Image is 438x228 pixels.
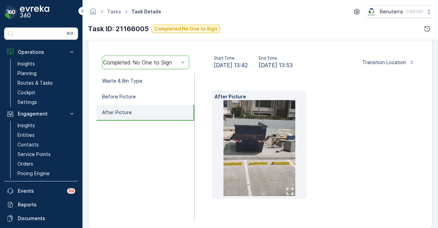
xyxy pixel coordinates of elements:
[17,80,53,86] p: Routes & Tasks
[18,110,64,117] p: Engagement
[4,198,78,212] a: Reports
[17,141,39,148] p: Contacts
[259,56,293,61] p: End Time
[15,59,78,69] a: Insights
[17,132,35,139] p: Entities
[15,121,78,130] a: Insights
[15,149,78,159] a: Service Points
[223,100,295,196] img: eb5378e2328542838d506ccad4e42abc.jpg
[17,151,51,158] p: Service Points
[17,60,35,67] p: Insights
[358,57,418,68] button: Transition Location
[102,109,132,116] p: After Picture
[15,97,78,107] a: Settings
[17,70,37,77] p: Planning
[20,5,49,19] img: logo_dark-DEwI_e13.png
[18,215,75,222] p: Documents
[15,88,78,97] a: Cockpit
[214,56,248,61] p: Start Time
[103,59,179,65] div: Completed No One to Sign
[15,169,78,178] a: Pricing Engine
[17,170,50,177] p: Pricing Engine
[4,45,78,59] button: Operations
[152,25,220,33] button: Completed No One to Sign
[154,25,217,32] p: Completed No One to Sign
[366,5,433,18] button: Renuterra(+04:00)
[15,140,78,149] a: Contacts
[4,5,18,19] img: logo
[18,49,64,56] p: Operations
[15,159,78,169] a: Orders
[215,93,304,100] p: After Picture
[15,78,78,88] a: Routes & Tasks
[17,122,35,129] p: Insights
[17,160,33,167] p: Orders
[15,69,78,78] a: Planning
[88,24,149,34] p: Task ID: 21166005
[102,93,136,100] p: Before Picture
[4,184,78,198] a: Events99
[259,61,293,69] span: [DATE] 13:53
[17,99,37,106] p: Settings
[15,130,78,140] a: Entities
[102,77,142,84] p: Waste & Bin Type
[405,9,423,14] p: ( +04:00 )
[89,10,97,16] a: Homepage
[130,8,163,15] span: Task Details
[366,8,377,15] img: Screenshot_2024-07-26_at_13.33.01.png
[380,8,403,15] p: Renuterra
[214,61,248,69] span: [DATE] 13:42
[4,107,78,121] button: Engagement
[362,59,406,66] p: Transition Location
[18,201,75,208] p: Reports
[107,9,121,14] a: Tasks
[17,89,35,96] p: Cockpit
[68,188,74,194] p: 99
[4,212,78,225] a: Documents
[66,31,73,36] p: ⌘B
[18,188,63,194] p: Events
